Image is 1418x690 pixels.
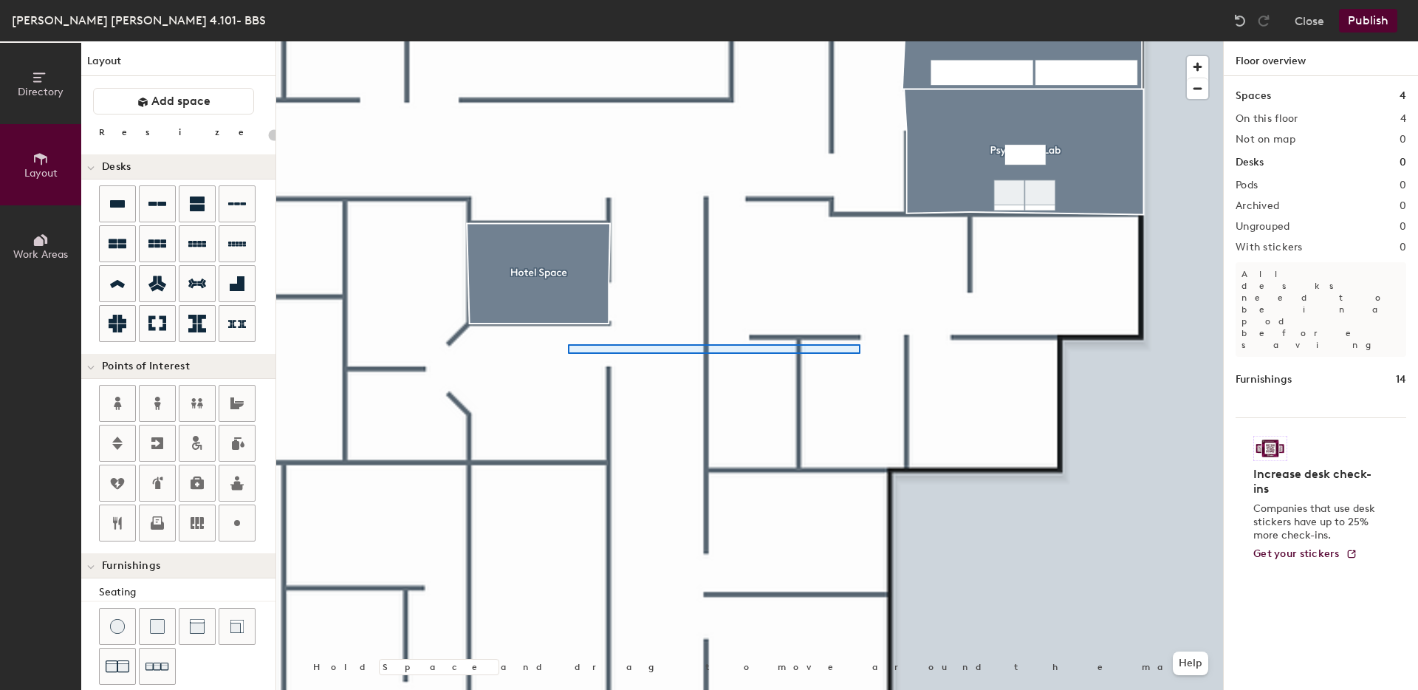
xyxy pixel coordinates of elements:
[145,655,169,678] img: Couch (x3)
[1236,242,1303,253] h2: With stickers
[151,94,210,109] span: Add space
[110,619,125,634] img: Stool
[1400,180,1406,191] h2: 0
[219,608,256,645] button: Couch (corner)
[1236,154,1264,171] h1: Desks
[1400,154,1406,171] h1: 0
[12,11,266,30] div: [PERSON_NAME] [PERSON_NAME] 4.101- BBS
[1253,548,1357,561] a: Get your stickers
[1339,9,1397,33] button: Publish
[1295,9,1324,33] button: Close
[93,88,254,115] button: Add space
[1400,221,1406,233] h2: 0
[1400,242,1406,253] h2: 0
[1236,221,1290,233] h2: Ungrouped
[1256,13,1271,28] img: Redo
[99,608,136,645] button: Stool
[102,560,160,572] span: Furnishings
[13,248,68,261] span: Work Areas
[1236,134,1295,146] h2: Not on map
[99,648,136,685] button: Couch (x2)
[18,86,64,98] span: Directory
[1173,652,1208,675] button: Help
[1253,502,1380,542] p: Companies that use desk stickers have up to 25% more check-ins.
[1236,180,1258,191] h2: Pods
[1236,262,1406,357] p: All desks need to be in a pod before saving
[1253,436,1287,461] img: Sticker logo
[1236,372,1292,388] h1: Furnishings
[1400,88,1406,104] h1: 4
[139,648,176,685] button: Couch (x3)
[99,126,262,138] div: Resize
[1400,200,1406,212] h2: 0
[150,619,165,634] img: Cushion
[24,167,58,180] span: Layout
[102,161,131,173] span: Desks
[190,619,205,634] img: Couch (middle)
[1236,113,1298,125] h2: On this floor
[102,361,190,372] span: Points of Interest
[139,608,176,645] button: Cushion
[1236,200,1279,212] h2: Archived
[179,608,216,645] button: Couch (middle)
[1236,88,1271,104] h1: Spaces
[1233,13,1247,28] img: Undo
[99,584,275,601] div: Seating
[1224,41,1418,76] h1: Floor overview
[81,53,275,76] h1: Layout
[106,655,129,678] img: Couch (x2)
[1400,134,1406,146] h2: 0
[1396,372,1406,388] h1: 14
[1253,467,1380,496] h4: Increase desk check-ins
[1400,113,1406,125] h2: 4
[1253,547,1340,560] span: Get your stickers
[230,619,244,634] img: Couch (corner)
